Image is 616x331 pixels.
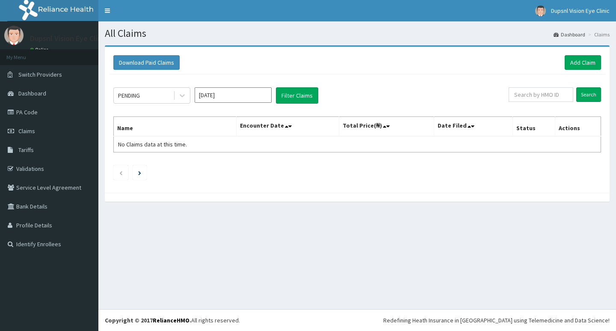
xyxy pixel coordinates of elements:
[105,316,191,324] strong: Copyright © 2017 .
[105,28,610,39] h1: All Claims
[576,87,601,102] input: Search
[4,26,24,45] img: User Image
[118,91,140,100] div: PENDING
[18,146,34,154] span: Tariffs
[114,117,237,137] th: Name
[554,31,585,38] a: Dashboard
[535,6,546,16] img: User Image
[138,169,141,176] a: Next page
[30,47,50,53] a: Online
[18,71,62,78] span: Switch Providers
[509,87,573,102] input: Search by HMO ID
[18,127,35,135] span: Claims
[586,31,610,38] li: Claims
[195,87,272,103] input: Select Month and Year
[30,35,107,42] p: Dupsnl Vision Eye Clinic
[565,55,601,70] a: Add Claim
[119,169,123,176] a: Previous page
[18,89,46,97] span: Dashboard
[434,117,512,137] th: Date Filed
[551,7,610,15] span: Dupsnl Vision Eye Clinic
[555,117,601,137] th: Actions
[383,316,610,325] div: Redefining Heath Insurance in [GEOGRAPHIC_DATA] using Telemedicine and Data Science!
[98,309,616,331] footer: All rights reserved.
[512,117,555,137] th: Status
[276,87,318,104] button: Filter Claims
[113,55,180,70] button: Download Paid Claims
[339,117,434,137] th: Total Price(₦)
[236,117,339,137] th: Encounter Date
[153,316,190,324] a: RelianceHMO
[118,140,187,148] span: No Claims data at this time.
